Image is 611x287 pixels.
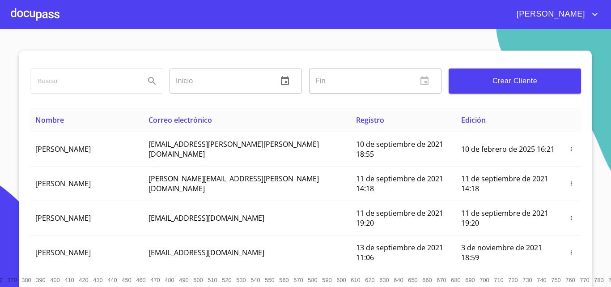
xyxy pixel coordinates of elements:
span: 630 [379,277,389,283]
span: Crear Cliente [456,75,574,87]
span: 11 de septiembre de 2021 14:18 [461,174,548,193]
span: Registro [356,115,384,125]
span: 760 [565,277,575,283]
span: 11 de septiembre de 2021 19:20 [461,208,548,228]
span: 550 [265,277,274,283]
span: 680 [451,277,460,283]
button: Search [141,70,163,92]
span: 780 [594,277,603,283]
span: [PERSON_NAME] [35,213,91,223]
span: [PERSON_NAME][EMAIL_ADDRESS][PERSON_NAME][DOMAIN_NAME] [149,174,319,193]
span: 600 [336,277,346,283]
span: [EMAIL_ADDRESS][DOMAIN_NAME] [149,248,264,257]
span: 610 [351,277,360,283]
span: 770 [580,277,589,283]
span: 470 [150,277,160,283]
span: 430 [93,277,102,283]
span: 440 [107,277,117,283]
span: 570 [293,277,303,283]
span: 11 de septiembre de 2021 19:20 [356,208,443,228]
span: 690 [465,277,475,283]
span: 10 de septiembre de 2021 18:55 [356,139,443,159]
span: 580 [308,277,317,283]
span: 11 de septiembre de 2021 14:18 [356,174,443,193]
span: 710 [494,277,503,283]
span: 750 [551,277,560,283]
span: [PERSON_NAME] [35,248,91,257]
span: 720 [508,277,518,283]
span: 520 [222,277,231,283]
button: Crear Cliente [449,69,581,94]
span: [PERSON_NAME] [35,144,91,154]
span: 530 [236,277,246,283]
span: 620 [365,277,374,283]
span: Correo electrónico [149,115,212,125]
span: 700 [479,277,489,283]
span: 660 [422,277,432,283]
span: 480 [165,277,174,283]
span: 490 [179,277,188,283]
span: 640 [394,277,403,283]
span: 13 de septiembre de 2021 11:06 [356,243,443,262]
span: 370 [7,277,17,283]
input: search [30,69,138,93]
span: 390 [36,277,45,283]
span: [EMAIL_ADDRESS][DOMAIN_NAME] [149,213,264,223]
span: 460 [136,277,145,283]
span: 380 [21,277,31,283]
span: 510 [208,277,217,283]
span: 650 [408,277,417,283]
button: account of current user [510,7,600,21]
span: 730 [522,277,532,283]
span: 420 [79,277,88,283]
span: 670 [437,277,446,283]
span: [PERSON_NAME] [510,7,590,21]
span: 410 [64,277,74,283]
span: 450 [122,277,131,283]
span: 590 [322,277,331,283]
span: [EMAIL_ADDRESS][PERSON_NAME][PERSON_NAME][DOMAIN_NAME] [149,139,319,159]
span: 740 [537,277,546,283]
span: 500 [193,277,203,283]
span: Edición [461,115,486,125]
span: 3 de noviembre de 2021 18:59 [461,243,542,262]
span: 10 de febrero de 2025 16:21 [461,144,555,154]
span: Nombre [35,115,64,125]
span: 400 [50,277,59,283]
span: 540 [250,277,260,283]
span: 560 [279,277,289,283]
span: [PERSON_NAME] [35,179,91,188]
